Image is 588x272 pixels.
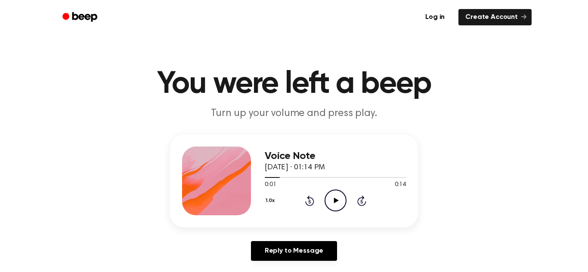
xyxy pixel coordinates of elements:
a: Beep [56,9,105,26]
span: [DATE] · 01:14 PM [265,164,325,171]
button: 1.0x [265,193,278,208]
h1: You were left a beep [74,69,514,100]
span: 0:01 [265,180,276,189]
a: Create Account [458,9,532,25]
a: Reply to Message [251,241,337,261]
a: Log in [417,7,453,27]
span: 0:14 [395,180,406,189]
p: Turn up your volume and press play. [129,107,459,121]
h3: Voice Note [265,150,406,162]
